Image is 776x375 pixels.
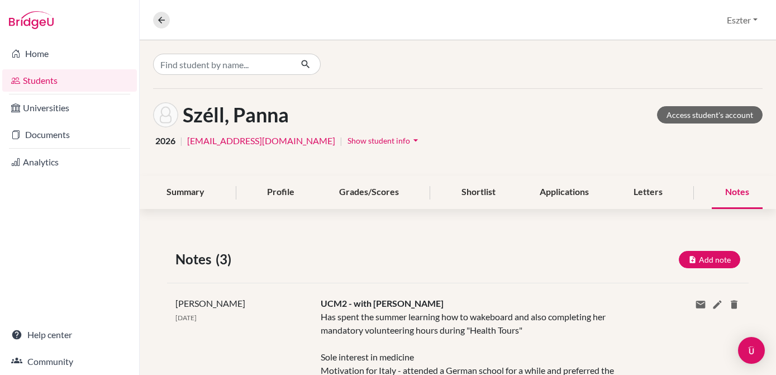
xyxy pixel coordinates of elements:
[183,103,289,127] h1: Széll, Panna
[2,124,137,146] a: Documents
[410,135,421,146] i: arrow_drop_down
[321,298,444,308] span: UCM2 - with [PERSON_NAME]
[153,54,292,75] input: Find student by name...
[155,134,175,148] span: 2026
[175,314,197,322] span: [DATE]
[2,151,137,173] a: Analytics
[326,176,412,209] div: Grades/Scores
[2,97,137,119] a: Universities
[347,136,410,145] span: Show student info
[2,324,137,346] a: Help center
[9,11,54,29] img: Bridge-U
[180,134,183,148] span: |
[347,132,422,149] button: Show student infoarrow_drop_down
[187,134,335,148] a: [EMAIL_ADDRESS][DOMAIN_NAME]
[738,337,765,364] div: Open Intercom Messenger
[2,42,137,65] a: Home
[2,350,137,373] a: Community
[175,249,216,269] span: Notes
[722,10,763,31] button: Eszter
[340,134,342,148] span: |
[448,176,509,209] div: Shortlist
[175,298,245,308] span: [PERSON_NAME]
[2,69,137,92] a: Students
[526,176,602,209] div: Applications
[679,251,740,268] button: Add note
[712,176,763,209] div: Notes
[216,249,236,269] span: (3)
[620,176,676,209] div: Letters
[657,106,763,124] a: Access student's account
[153,102,178,127] img: Panna Széll's avatar
[254,176,308,209] div: Profile
[153,176,218,209] div: Summary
